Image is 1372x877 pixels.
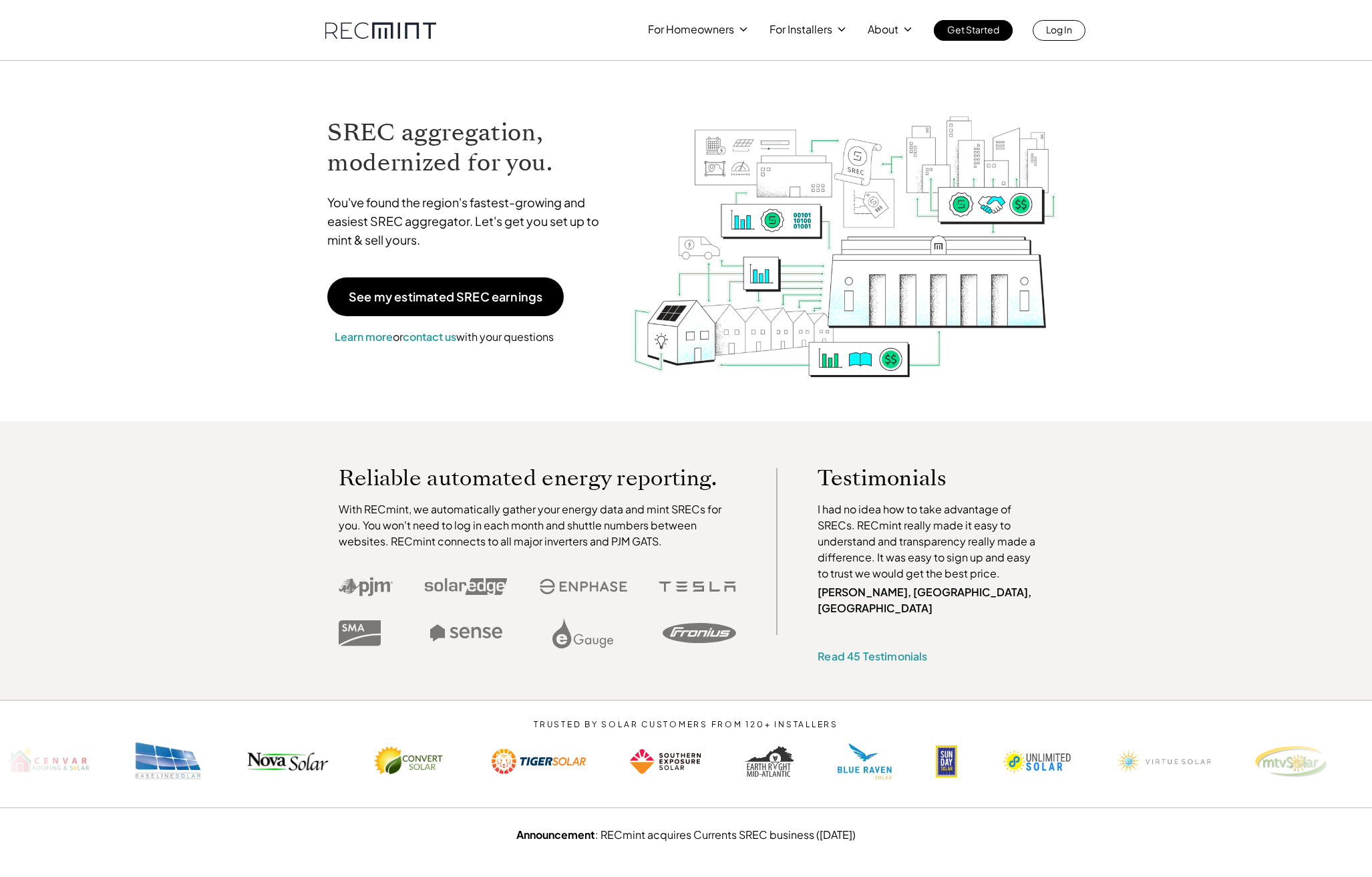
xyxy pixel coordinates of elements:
p: Get Started [947,20,999,39]
p: [PERSON_NAME], [GEOGRAPHIC_DATA], [GEOGRAPHIC_DATA] [818,584,1042,616]
a: See my estimated SREC earnings [327,277,564,316]
img: RECmint value cycle [632,81,1058,381]
p: Testimonials [818,468,1017,488]
p: or with your questions [327,328,561,346]
p: See my estimated SREC earnings [349,291,542,303]
p: Log In [1046,20,1072,39]
a: contact us [403,330,456,344]
p: For Homeowners [648,20,734,39]
a: Log In [1033,20,1085,41]
p: With RECmint, we automatically gather your energy data and mint SRECs for you. You won't need to ... [339,501,737,549]
p: Reliable automated energy reporting. [339,468,737,488]
a: Learn more [335,330,393,344]
a: Announcement: RECmint acquires Currents SREC business ([DATE]) [516,828,856,842]
p: About [868,20,898,39]
p: TRUSTED BY SOLAR CUSTOMERS FROM 120+ INSTALLERS [494,720,879,729]
p: For Installers [769,20,832,39]
h1: SREC aggregation, modernized for you. [327,118,612,178]
strong: Announcement [516,828,595,842]
a: Read 45 Testimonials [818,649,927,663]
p: I had no idea how to take advantage of SRECs. RECmint really made it easy to understand and trans... [818,501,1042,582]
p: You've found the region's fastest-growing and easiest SREC aggregator. Let's get you set up to mi... [327,193,612,249]
a: Get Started [934,20,1013,41]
